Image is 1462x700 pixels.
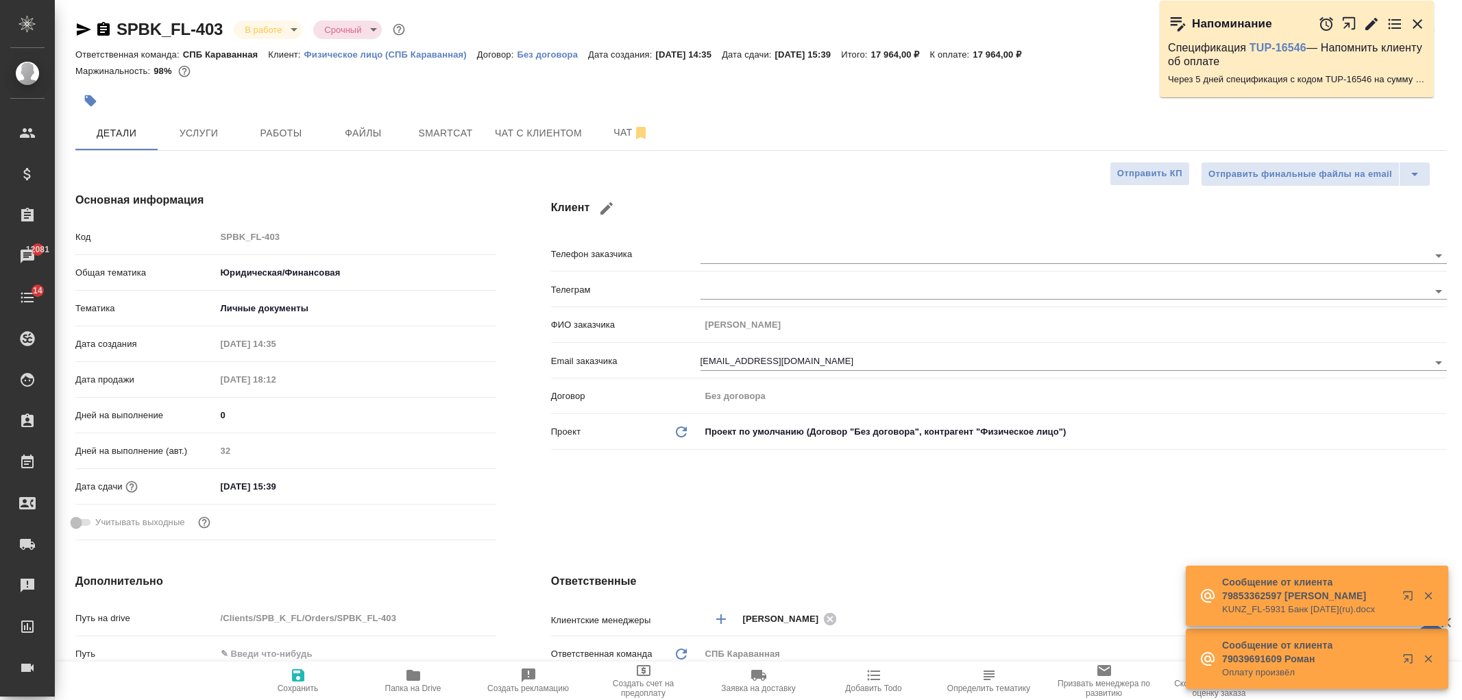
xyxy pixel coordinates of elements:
[216,405,496,425] input: ✎ Введи что-нибудь
[3,239,51,274] a: 12081
[598,124,664,141] span: Чат
[743,612,827,626] span: [PERSON_NAME]
[166,125,232,142] span: Услуги
[356,662,471,700] button: Папка на Drive
[1429,353,1448,372] button: Open
[1394,645,1427,678] button: Открыть в новой вкладке
[947,684,1030,693] span: Определить тематику
[656,49,722,60] p: [DATE] 14:35
[75,266,216,280] p: Общая тематика
[75,66,154,76] p: Маржинальность:
[1429,246,1448,265] button: Open
[775,49,842,60] p: [DATE] 15:39
[721,684,795,693] span: Заявка на доставку
[931,662,1047,700] button: Определить тематику
[413,125,478,142] span: Smartcat
[1055,679,1154,698] span: Призвать менеджера по развитию
[1222,666,1393,679] p: Оплату произвёл
[1168,41,1426,69] p: Спецификация — Напомнить клиенту об оплате
[845,684,901,693] span: Добавить Todo
[75,647,216,661] p: Путь
[743,610,842,627] div: [PERSON_NAME]
[75,49,183,60] p: Ответственная команда:
[1318,16,1335,32] button: Отложить
[700,642,1447,666] div: СПБ Караванная
[1047,662,1162,700] button: Призвать менеджера по развитию
[216,608,496,628] input: Пустое поле
[471,662,586,700] button: Создать рекламацию
[1387,16,1403,32] button: Перейти в todo
[1201,162,1400,186] button: Отправить финальные файлы на email
[330,125,396,142] span: Файлы
[487,684,569,693] span: Создать рекламацию
[75,409,216,422] p: Дней на выполнение
[551,614,700,627] p: Клиентские менеджеры
[495,125,582,142] span: Чат с клиентом
[477,49,517,60] p: Договор:
[234,21,302,39] div: В работе
[1222,575,1393,603] p: Сообщение от клиента 79853362597 [PERSON_NAME]
[84,125,149,142] span: Детали
[551,283,700,297] p: Телеграм
[586,662,701,700] button: Создать счет на предоплату
[95,21,112,38] button: Скопировать ссылку
[216,297,496,320] div: Личные документы
[816,662,931,700] button: Добавить Todo
[1162,662,1277,700] button: Скопировать ссылку на оценку заказа
[1414,590,1442,602] button: Закрыть
[248,125,314,142] span: Работы
[1170,679,1269,698] span: Скопировать ссылку на оценку заказа
[390,21,408,38] button: Доп статусы указывают на важность/срочность заказа
[551,192,1447,225] h4: Клиент
[75,230,216,244] p: Код
[701,662,816,700] button: Заявка на доставку
[75,86,106,116] button: Добавить тэг
[385,684,441,693] span: Папка на Drive
[551,573,1447,590] h4: Ответственные
[3,280,51,315] a: 14
[1168,73,1426,86] p: Через 5 дней спецификация с кодом TUP-16546 на сумму 100926.66 RUB будет просрочена
[241,662,356,700] button: Сохранить
[95,516,185,529] span: Учитывать выходные
[154,66,175,76] p: 98%
[75,612,216,625] p: Путь на drive
[700,315,1447,335] input: Пустое поле
[551,647,653,661] p: Ответственная команда
[1222,603,1393,616] p: KUNZ_FL-5931 Банк [DATE](ru).docx
[551,354,700,368] p: Email заказчика
[1250,42,1306,53] a: TUP-16546
[216,476,336,496] input: ✎ Введи что-нибудь
[1341,9,1357,38] button: Открыть в новой вкладке
[1394,582,1427,615] button: Открыть в новой вкладке
[588,49,655,60] p: Дата создания:
[551,389,700,403] p: Договор
[123,478,141,496] button: Если добавить услуги и заполнить их объемом, то дата рассчитается автоматически
[320,24,365,36] button: Срочный
[700,420,1447,444] div: Проект по умолчанию (Договор "Без договора", контрагент "Физическое лицо")
[551,425,581,439] p: Проект
[1192,17,1272,31] p: Напоминание
[1110,162,1190,186] button: Отправить КП
[75,480,123,494] p: Дата сдачи
[75,302,216,315] p: Тематика
[183,49,269,60] p: СПБ Караванная
[75,573,496,590] h4: Дополнительно
[871,49,930,60] p: 17 964,00 ₽
[75,21,92,38] button: Скопировать ссылку для ЯМессенджера
[216,644,496,664] input: ✎ Введи что-нибудь
[517,48,588,60] a: Без договора
[117,20,223,38] a: SPBK_FL-403
[75,373,216,387] p: Дата продажи
[930,49,973,60] p: К оплате:
[304,49,477,60] p: Физическое лицо (СПБ Караванная)
[278,684,319,693] span: Сохранить
[304,48,477,60] a: Физическое лицо (СПБ Караванная)
[1414,653,1442,665] button: Закрыть
[18,243,58,256] span: 12081
[594,679,693,698] span: Создать счет на предоплату
[1201,162,1430,186] div: split button
[25,284,51,298] span: 14
[841,49,870,60] p: Итого:
[551,248,700,261] p: Телефон заказчика
[175,62,193,80] button: 370.60 RUB;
